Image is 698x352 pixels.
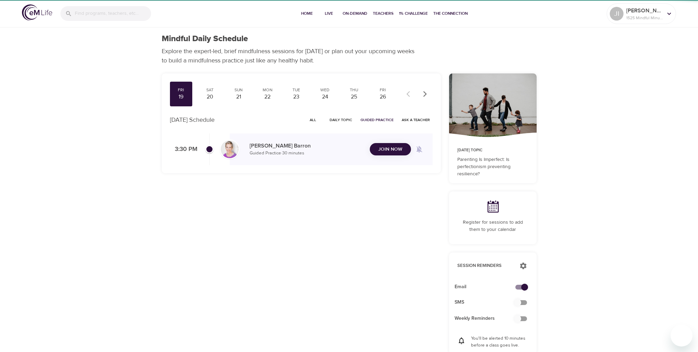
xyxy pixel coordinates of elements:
[22,4,52,21] img: logo
[317,93,334,101] div: 24
[230,87,247,93] div: Sun
[162,47,419,65] p: Explore the expert-led, brief mindfulness sessions for [DATE] or plan out your upcoming weeks to ...
[457,219,528,233] p: Register for sessions to add them to your calendar
[162,34,248,44] h1: Mindful Daily Schedule
[330,117,352,123] span: Daily Topic
[455,299,520,306] span: SMS
[250,150,364,157] p: Guided Practice · 30 minutes
[345,87,363,93] div: Thu
[201,93,218,101] div: 20
[358,115,396,125] button: Guided Practice
[455,315,520,322] span: Weekly Reminders
[610,7,623,21] div: JI
[374,93,391,101] div: 26
[230,93,247,101] div: 21
[471,335,528,349] p: You'll be alerted 10 minutes before a class goes live.
[433,10,468,17] span: The Connection
[455,283,520,291] span: Email
[399,10,428,17] span: 1% Challenge
[457,262,513,269] p: Session Reminders
[626,7,663,15] p: [PERSON_NAME]
[250,142,364,150] p: [PERSON_NAME] Barron
[173,87,190,93] div: Fri
[626,15,663,21] p: 1525 Mindful Minutes
[457,147,528,153] p: [DATE] Topic
[327,115,355,125] button: Daily Topic
[288,87,305,93] div: Tue
[259,93,276,101] div: 22
[671,325,693,347] iframe: Button to launch messaging window
[321,10,337,17] span: Live
[288,93,305,101] div: 23
[221,140,239,158] img: kellyb.jpg
[374,87,391,93] div: Fri
[399,115,433,125] button: Ask a Teacher
[302,115,324,125] button: All
[299,10,315,17] span: Home
[305,117,321,123] span: All
[170,145,197,154] p: 3:30 PM
[370,143,411,156] button: Join Now
[201,87,218,93] div: Sat
[170,115,215,125] p: [DATE] Schedule
[75,6,151,21] input: Find programs, teachers, etc...
[411,141,427,157] span: Remind me when a class goes live every Friday at 3:30 PM
[345,93,363,101] div: 25
[259,87,276,93] div: Mon
[378,145,402,154] span: Join Now
[173,93,190,101] div: 19
[317,87,334,93] div: Wed
[457,156,528,178] p: Parenting Is Imperfect: Is perfectionism preventing resilience?
[373,10,393,17] span: Teachers
[361,117,393,123] span: Guided Practice
[343,10,367,17] span: On-Demand
[402,117,430,123] span: Ask a Teacher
